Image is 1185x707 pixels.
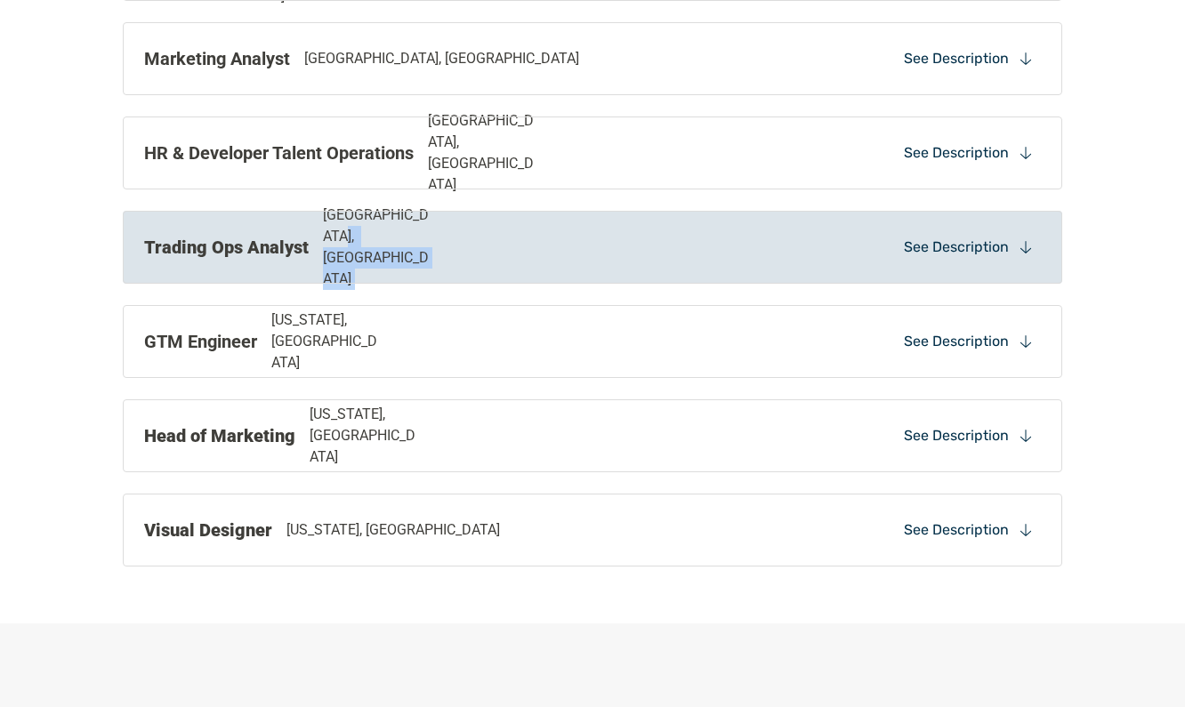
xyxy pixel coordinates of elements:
strong: Head of Marketing [144,425,295,446]
p: See Description [904,237,1009,257]
p: [GEOGRAPHIC_DATA], [GEOGRAPHIC_DATA] [323,205,436,290]
p: HR & Developer Talent Operations [144,140,414,166]
p: Marketing Analyst [144,45,290,72]
p: [GEOGRAPHIC_DATA], [GEOGRAPHIC_DATA] [304,48,579,69]
strong: Visual Designer [144,519,272,541]
p: See Description [904,520,1009,540]
p: See Description [904,143,1009,163]
p: [US_STATE], [GEOGRAPHIC_DATA] [310,404,423,468]
p: [GEOGRAPHIC_DATA], [GEOGRAPHIC_DATA] [428,110,541,196]
p: See Description [904,426,1009,446]
strong: Trading Ops Analyst [144,237,309,258]
p: [US_STATE], [GEOGRAPHIC_DATA] [286,519,500,541]
p: See Description [904,49,1009,68]
p: GTM Engineer [144,328,257,355]
p: [US_STATE], [GEOGRAPHIC_DATA] [271,309,384,374]
p: See Description [904,332,1009,351]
